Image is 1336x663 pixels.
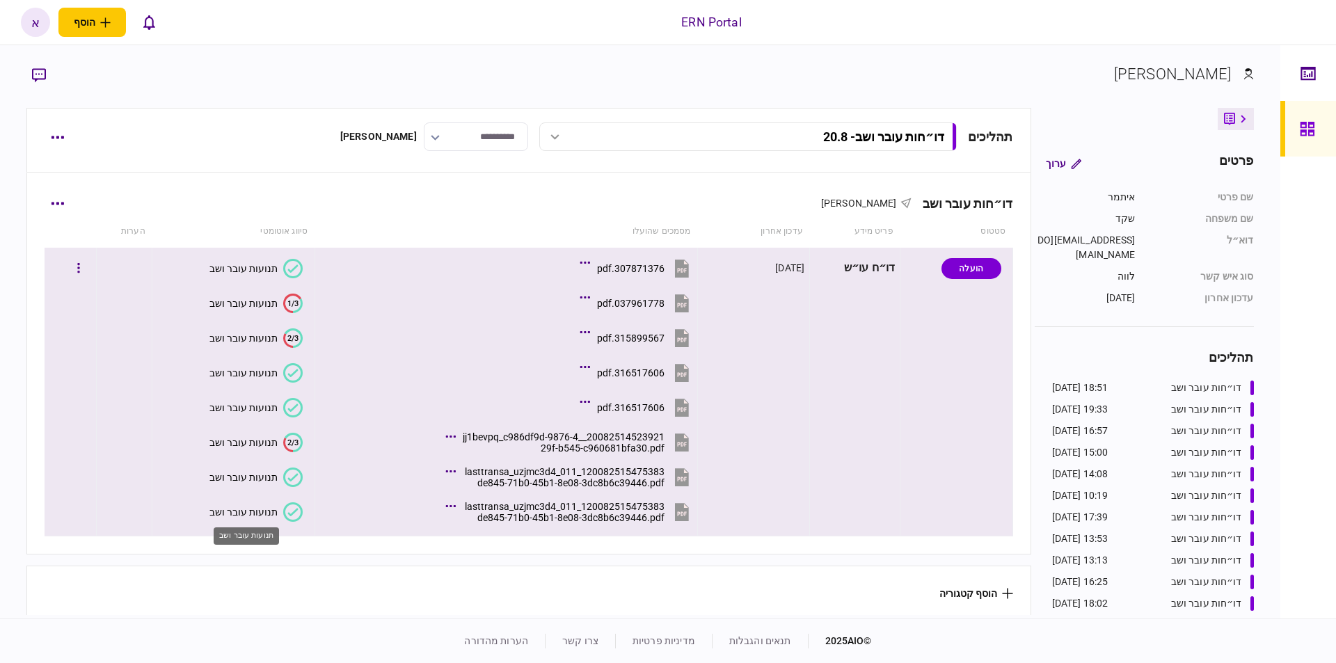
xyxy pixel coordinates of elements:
span: [PERSON_NAME] [821,198,897,209]
div: דוא״ל [1150,233,1254,262]
th: עדכון אחרון [697,216,809,248]
div: תנועות עובר ושב [209,298,278,309]
div: שקד [1035,211,1136,226]
button: פתח רשימת התראות [134,8,164,37]
a: דו״חות עובר ושב16:57 [DATE] [1052,424,1254,438]
button: ערוך [1035,151,1092,176]
a: דו״חות עובר ושב13:13 [DATE] [1052,553,1254,568]
button: הוסף קטגוריה [939,588,1013,599]
div: שם פרטי [1150,190,1254,205]
text: 1/3 [287,298,299,307]
div: פרטים [1219,151,1254,176]
button: 307871376.pdf [583,253,692,284]
div: 120082515475383_lasttransa_uzjmc3d4_011de845-71b0-45b1-8e08-3dc8b6c39446.pdf [463,501,665,523]
div: 18:51 [DATE] [1052,381,1108,395]
a: מדיניות פרטיות [633,635,695,646]
div: דו״חות עובר ושב [1171,424,1242,438]
button: דו״חות עובר ושב- 20.8 [539,122,957,151]
div: 14:08 [DATE] [1052,467,1108,481]
button: תנועות עובר ושב [209,363,303,383]
div: 316517606.pdf [597,402,665,413]
a: דו״חות עובר ושב19:33 [DATE] [1052,402,1254,417]
div: 16:57 [DATE] [1052,424,1108,438]
a: דו״חות עובר ושב17:39 [DATE] [1052,510,1254,525]
button: 316517606.pdf [583,357,692,388]
a: דו״חות עובר ושב15:00 [DATE] [1052,445,1254,460]
div: [DATE] [775,261,804,275]
div: [PERSON_NAME] [340,129,417,144]
div: תנועות עובר ושב [209,333,278,344]
div: 316517606.pdf [597,367,665,378]
div: [DATE] [1035,291,1136,305]
button: 2/3תנועות עובר ושב [209,433,303,452]
div: לווה [1035,269,1136,284]
div: 20082514523921__jj1bevpq_c986df9d-9876-429f-b545-c960681bfa30.pdf [463,431,665,454]
div: דו״חות עובר ושב [912,196,1013,211]
th: סטטוס [900,216,1012,248]
div: סוג איש קשר [1150,269,1254,284]
th: מסמכים שהועלו [315,216,697,248]
div: דו״חות עובר ושב [1171,553,1242,568]
th: הערות [97,216,152,248]
div: איתמר [1035,190,1136,205]
button: 120082515475383_lasttransa_uzjmc3d4_011de845-71b0-45b1-8e08-3dc8b6c39446.pdf [449,496,692,527]
a: דו״חות עובר ושב10:19 [DATE] [1052,488,1254,503]
div: דו״חות עובר ושב - 20.8 [823,129,944,144]
div: דו״חות עובר ושב [1171,381,1242,395]
div: דו״חות עובר ושב [1171,510,1242,525]
a: דו״חות עובר ושב14:08 [DATE] [1052,467,1254,481]
div: תהליכים [968,127,1013,146]
button: פתח תפריט להוספת לקוח [58,8,126,37]
a: צרו קשר [562,635,598,646]
div: [EMAIL_ADDRESS][DOMAIN_NAME] [1035,233,1136,262]
div: 19:33 [DATE] [1052,402,1108,417]
div: שם משפחה [1150,211,1254,226]
div: דו״חות עובר ושב [1171,402,1242,417]
a: תנאים והגבלות [729,635,791,646]
div: דו״חות עובר ושב [1171,596,1242,611]
div: 10:19 [DATE] [1052,488,1108,503]
text: 2/3 [287,333,299,342]
div: 315899567.pdf [597,333,665,344]
button: תנועות עובר ושב [209,502,303,522]
th: סיווג אוטומטי [152,216,315,248]
th: פריט מידע [810,216,900,248]
div: דו״ח עו״ש [815,253,895,284]
a: דו״חות עובר ושב18:02 [DATE] [1052,596,1254,611]
div: © 2025 AIO [808,634,872,648]
button: 037961778.pdf [583,287,692,319]
div: [PERSON_NAME] [1114,63,1232,86]
button: תנועות עובר ושב [209,398,303,417]
a: דו״חות עובר ושב16:25 [DATE] [1052,575,1254,589]
div: דו״חות עובר ושב [1171,467,1242,481]
div: תנועות עובר ושב [209,506,278,518]
div: תנועות עובר ושב [209,402,278,413]
div: תנועות עובר ושב [214,527,279,545]
div: עדכון אחרון [1150,291,1254,305]
div: תנועות עובר ושב [209,437,278,448]
div: 18:02 [DATE] [1052,596,1108,611]
div: 120082515475383_lasttransa_uzjmc3d4_011de845-71b0-45b1-8e08-3dc8b6c39446.pdf [463,466,665,488]
div: 16:25 [DATE] [1052,575,1108,589]
div: הועלה [941,258,1001,279]
div: ERN Portal [681,13,741,31]
text: 2/3 [287,438,299,447]
button: 316517606.pdf [583,392,692,423]
div: דו״חות עובר ושב [1171,532,1242,546]
div: תהליכים [1035,348,1254,367]
button: תנועות עובר ושב [209,259,303,278]
div: 15:00 [DATE] [1052,445,1108,460]
div: 13:13 [DATE] [1052,553,1108,568]
a: דו״חות עובר ושב18:51 [DATE] [1052,381,1254,395]
a: הערות מהדורה [464,635,528,646]
button: תנועות עובר ושב [209,468,303,487]
div: 17:39 [DATE] [1052,510,1108,525]
button: א [21,8,50,37]
div: תנועות עובר ושב [209,472,278,483]
div: 307871376.pdf [597,263,665,274]
button: 1/3תנועות עובר ושב [209,294,303,313]
a: דו״חות עובר ושב13:53 [DATE] [1052,532,1254,546]
div: תנועות עובר ושב [209,263,278,274]
div: דו״חות עובר ושב [1171,445,1242,460]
